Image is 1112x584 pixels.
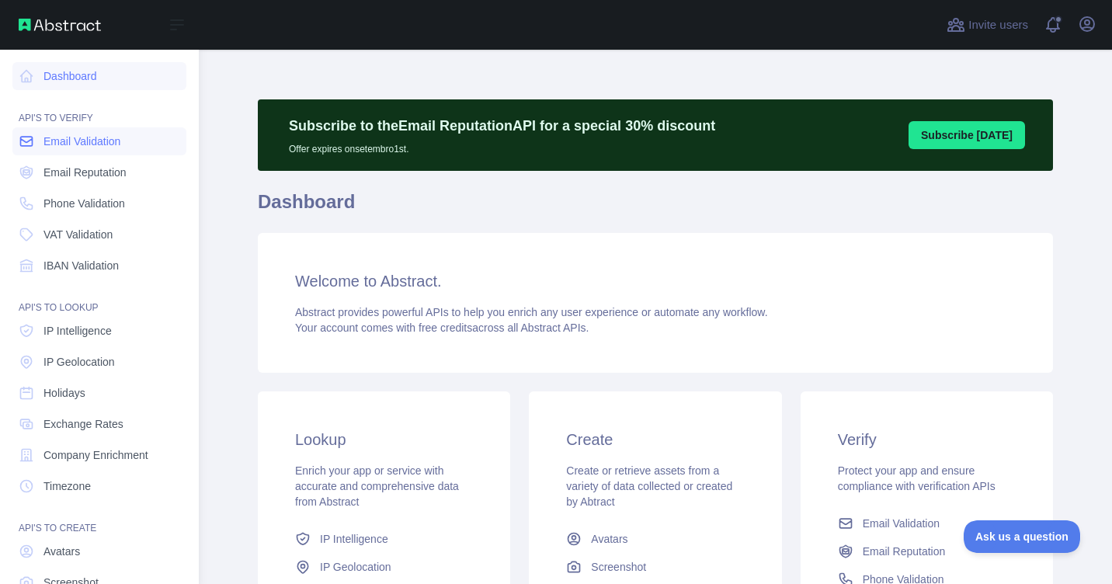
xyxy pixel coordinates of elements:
h1: Dashboard [258,189,1053,227]
div: API'S TO CREATE [12,503,186,534]
span: IBAN Validation [43,258,119,273]
span: Email Reputation [43,165,127,180]
span: Timezone [43,478,91,494]
span: Phone Validation [43,196,125,211]
a: IBAN Validation [12,252,186,280]
span: Abstract provides powerful APIs to help you enrich any user experience or automate any workflow. [295,306,768,318]
a: Exchange Rates [12,410,186,438]
button: Subscribe [DATE] [909,121,1025,149]
span: Invite users [968,16,1028,34]
span: Your account comes with across all Abstract APIs. [295,322,589,334]
span: Avatars [43,544,80,559]
a: IP Intelligence [12,317,186,345]
a: Dashboard [12,62,186,90]
a: IP Geolocation [289,553,479,581]
button: Invite users [943,12,1031,37]
iframe: Toggle Customer Support [964,520,1081,553]
a: Phone Validation [12,189,186,217]
a: Email Validation [832,509,1022,537]
a: Avatars [560,525,750,553]
span: Avatars [591,531,627,547]
p: Subscribe to the Email Reputation API for a special 30 % discount [289,115,715,137]
span: Email Validation [863,516,940,531]
h3: Verify [838,429,1016,450]
a: Screenshot [560,553,750,581]
span: Protect your app and ensure compliance with verification APIs [838,464,996,492]
div: API'S TO LOOKUP [12,283,186,314]
p: Offer expires on setembro 1st. [289,137,715,155]
a: Email Validation [12,127,186,155]
span: Email Validation [43,134,120,149]
span: free credits [419,322,472,334]
span: Company Enrichment [43,447,148,463]
span: Enrich your app or service with accurate and comprehensive data from Abstract [295,464,459,508]
span: Holidays [43,385,85,401]
h3: Create [566,429,744,450]
span: IP Intelligence [43,323,112,339]
h3: Lookup [295,429,473,450]
a: Timezone [12,472,186,500]
a: IP Intelligence [289,525,479,553]
span: Exchange Rates [43,416,123,432]
a: Email Reputation [12,158,186,186]
a: IP Geolocation [12,348,186,376]
h3: Welcome to Abstract. [295,270,1016,292]
span: IP Intelligence [320,531,388,547]
div: API'S TO VERIFY [12,93,186,124]
span: Email Reputation [863,544,946,559]
a: Email Reputation [832,537,1022,565]
span: IP Geolocation [320,559,391,575]
a: Company Enrichment [12,441,186,469]
span: VAT Validation [43,227,113,242]
img: Abstract API [19,19,101,31]
span: Create or retrieve assets from a variety of data collected or created by Abtract [566,464,732,508]
a: VAT Validation [12,221,186,249]
span: Screenshot [591,559,646,575]
a: Avatars [12,537,186,565]
a: Holidays [12,379,186,407]
span: IP Geolocation [43,354,115,370]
